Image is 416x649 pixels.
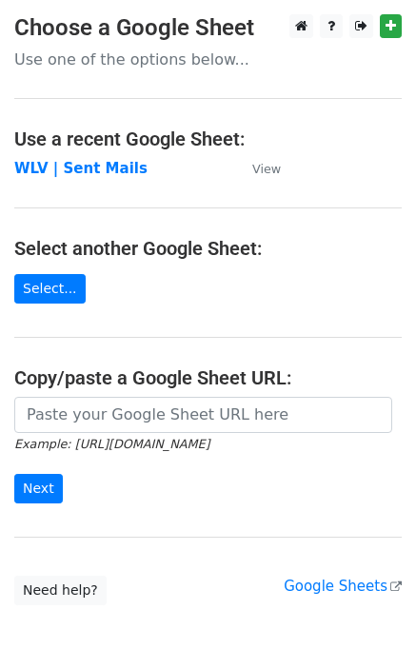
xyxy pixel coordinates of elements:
[284,578,402,595] a: Google Sheets
[14,128,402,150] h4: Use a recent Google Sheet:
[14,237,402,260] h4: Select another Google Sheet:
[14,14,402,42] h3: Choose a Google Sheet
[252,162,281,176] small: View
[14,160,148,177] a: WLV | Sent Mails
[233,160,281,177] a: View
[14,576,107,605] a: Need help?
[321,558,416,649] iframe: Chat Widget
[14,274,86,304] a: Select...
[14,474,63,503] input: Next
[14,397,392,433] input: Paste your Google Sheet URL here
[14,437,209,451] small: Example: [URL][DOMAIN_NAME]
[14,49,402,69] p: Use one of the options below...
[14,366,402,389] h4: Copy/paste a Google Sheet URL:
